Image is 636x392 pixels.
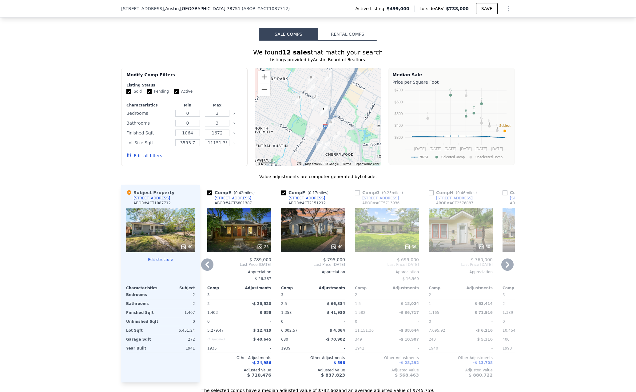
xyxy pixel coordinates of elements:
div: Other Adjustments [503,355,566,360]
span: ( miles) [305,191,331,195]
text: $700 [395,88,403,92]
div: 3504 Hollywood Ave [316,141,323,152]
div: - [388,317,419,326]
button: Edit structure [126,257,195,262]
text: $300 [395,135,403,140]
div: 0 [162,317,195,326]
a: Report a map error [355,162,379,166]
span: $ 18,024 [401,302,419,306]
div: Appreciation [503,270,566,274]
a: [STREET_ADDRESS] [207,196,251,201]
text: C [449,88,452,92]
text: [DATE] [445,147,456,151]
div: 1940 [429,344,459,353]
div: Comp E [207,190,257,196]
div: 40 [181,244,193,250]
div: ABOR # ACT1087712 [133,201,171,206]
span: -$ 6,216 [476,328,493,333]
text: $500 [395,112,403,116]
div: Adjusted Value [503,368,566,373]
text: [DATE] [491,147,503,151]
div: 4803 Red River St [325,73,332,83]
span: 0 [207,319,210,324]
div: Adjustments [461,286,493,290]
div: 4103 Bradwood Rd [328,119,334,130]
div: - [388,290,419,299]
span: 1,358 [281,310,292,315]
text: $400 [395,123,403,128]
span: $ 12,419 [253,328,271,333]
div: 1939 [281,344,312,353]
span: 0.17 [309,191,317,195]
div: 605 E 43rd St [295,94,302,105]
div: 2.5 [281,299,312,308]
div: Finished Sqft [126,308,159,317]
div: Characteristics [126,286,161,290]
span: -$ 16,960 [401,277,419,281]
button: Clear [233,122,236,125]
span: 0 [429,319,431,324]
div: 1412 Kirkwood Rd [333,131,340,141]
div: 1941 [162,344,195,353]
div: [STREET_ADDRESS] [362,196,399,201]
span: 3 [281,293,284,297]
div: 2 [503,299,533,308]
div: 1993 [503,344,533,353]
div: Listings provided by Austin Board of Realtors . [121,57,515,63]
div: [STREET_ADDRESS] [133,196,170,201]
span: 2 [429,293,431,297]
div: Adjusted Value [281,368,345,373]
span: -$ 70,902 [325,337,345,342]
div: 1,407 [162,308,195,317]
text: Subject [499,124,511,127]
img: Google [256,158,277,166]
div: 3700 Lafayette Ave [323,141,330,152]
span: $ 63,414 [475,302,493,306]
a: [STREET_ADDRESS] [281,196,325,201]
svg: A chart. [392,86,511,163]
span: 0 [503,319,505,324]
text: [DATE] [475,147,487,151]
span: $ 66,334 [327,302,345,306]
div: Finished Sqft [126,129,172,137]
div: 1027 E 43rd St [320,106,327,116]
div: - [314,317,345,326]
span: Last Price [DATE] [355,262,419,267]
div: Comp F [281,190,331,196]
span: 0 [355,319,357,324]
text: E [473,106,475,110]
span: Lotside ARV [419,6,446,12]
div: ABOR # ACT2576887 [436,201,473,206]
span: 0.42 [235,191,244,195]
div: - [240,317,271,326]
span: 400 [503,337,510,342]
div: Adjusted Value [207,368,271,373]
label: Active [174,89,193,94]
span: 1,389 [503,310,513,315]
div: 4412 Red River St [311,94,318,104]
text: L [496,123,498,127]
div: [STREET_ADDRESS] [215,196,251,201]
div: - [240,290,271,299]
button: Zoom out [258,83,270,96]
span: ( miles) [453,191,479,195]
div: ( ) [242,6,290,12]
button: Keyboard shortcuts [297,162,301,165]
span: Map data ©2025 Google [305,162,339,166]
text: $600 [395,100,403,104]
div: 1028 E 43rd St [321,105,328,116]
div: 40 [331,244,343,250]
div: Bedrooms [126,109,172,118]
span: 680 [281,337,288,342]
span: $738,000 [446,6,469,11]
div: Max [204,103,231,108]
div: Adjusted Value [355,368,419,373]
div: 1006 E 38 1/2 ST [308,128,315,138]
text: I [427,111,428,115]
span: 3 [207,293,210,297]
button: Clear [233,132,236,134]
button: Sale Comps [259,28,318,41]
span: $ 710,476 [247,373,271,378]
span: Last Price [DATE] [429,262,493,267]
